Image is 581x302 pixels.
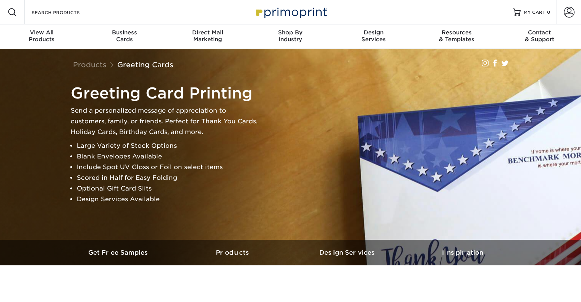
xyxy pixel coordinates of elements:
a: Greeting Cards [117,60,173,69]
a: Direct MailMarketing [166,24,249,49]
a: BusinessCards [83,24,166,49]
a: Inspiration [405,240,520,265]
div: Services [332,29,415,43]
a: Products [73,60,107,69]
span: Direct Mail [166,29,249,36]
span: Design [332,29,415,36]
a: Design Services [291,240,405,265]
a: Shop ByIndustry [249,24,332,49]
div: Cards [83,29,166,43]
h3: Inspiration [405,249,520,256]
span: Resources [415,29,498,36]
span: Business [83,29,166,36]
a: DesignServices [332,24,415,49]
li: Large Variety of Stock Options [77,141,262,151]
a: Resources& Templates [415,24,498,49]
span: Contact [498,29,581,36]
span: 0 [547,10,550,15]
div: Marketing [166,29,249,43]
input: SEARCH PRODUCTS..... [31,8,105,17]
h3: Get Free Samples [61,249,176,256]
h3: Products [176,249,291,256]
li: Blank Envelopes Available [77,151,262,162]
h3: Design Services [291,249,405,256]
span: Shop By [249,29,332,36]
div: & Support [498,29,581,43]
li: Design Services Available [77,194,262,205]
li: Scored in Half for Easy Folding [77,173,262,183]
img: Primoprint [252,4,329,20]
li: Optional Gift Card Slits [77,183,262,194]
h1: Greeting Card Printing [71,84,262,102]
div: & Templates [415,29,498,43]
li: Include Spot UV Gloss or Foil on select items [77,162,262,173]
div: Industry [249,29,332,43]
span: MY CART [524,9,545,16]
a: Contact& Support [498,24,581,49]
a: Get Free Samples [61,240,176,265]
a: Products [176,240,291,265]
p: Send a personalized message of appreciation to customers, family, or friends. Perfect for Thank Y... [71,105,262,137]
